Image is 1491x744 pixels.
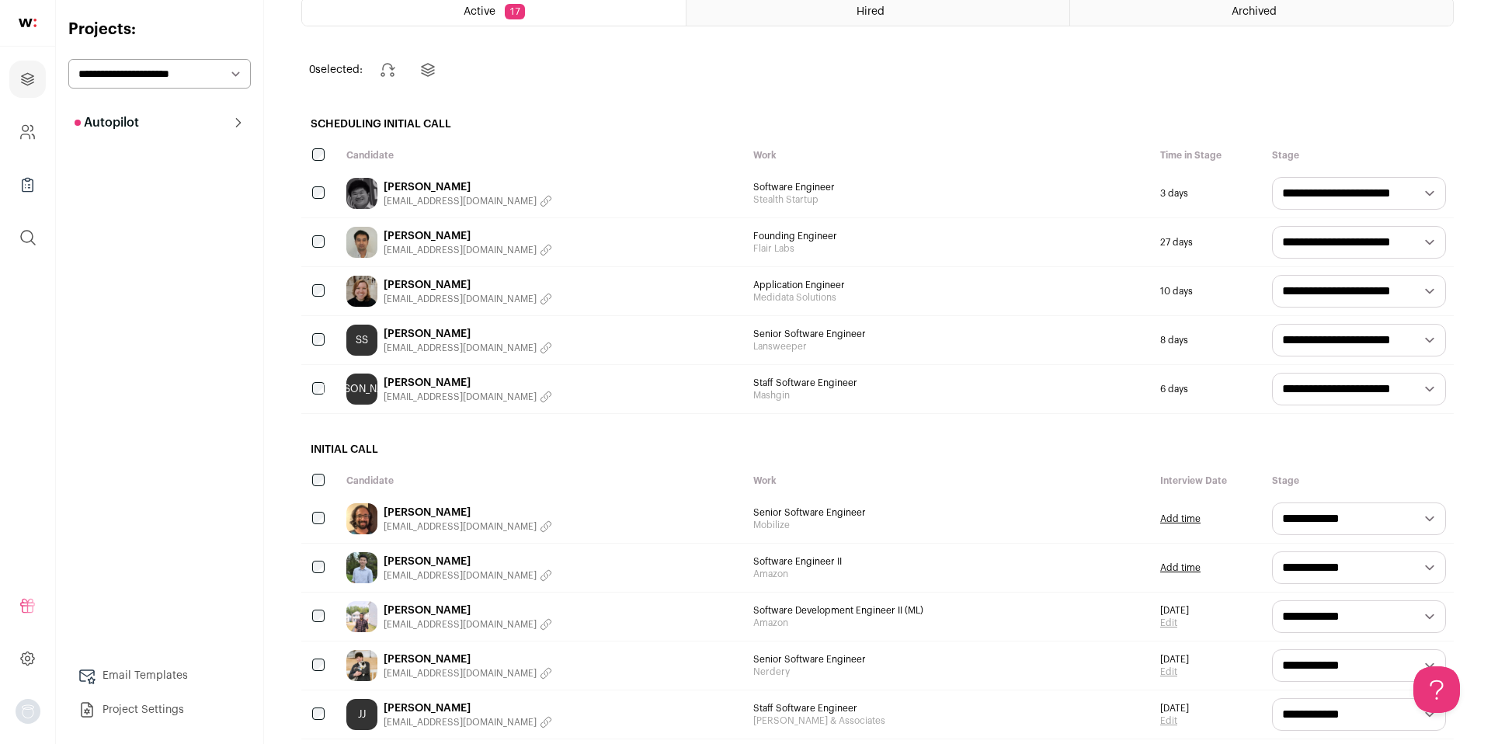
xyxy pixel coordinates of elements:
span: Medidata Solutions [753,291,1145,304]
a: Email Templates [68,660,251,691]
button: [EMAIL_ADDRESS][DOMAIN_NAME] [384,342,552,354]
span: [EMAIL_ADDRESS][DOMAIN_NAME] [384,293,537,305]
span: Software Engineer II [753,555,1145,568]
a: Edit [1160,666,1189,678]
a: [PERSON_NAME] [384,179,552,195]
span: Active [464,6,495,17]
span: Mobilize [753,519,1145,531]
span: Archived [1232,6,1277,17]
span: Staff Software Engineer [753,377,1145,389]
span: Nerdery [753,666,1145,678]
button: Open dropdown [16,699,40,724]
a: [PERSON_NAME] [384,326,552,342]
span: [DATE] [1160,653,1189,666]
iframe: Help Scout Beacon - Open [1413,666,1460,713]
img: a685c2e83ef4fbf0d1fac9a772a3e743d9c1602d039cdbb1808e7a86098fee47.jpg [346,276,377,307]
div: Candidate [339,467,745,495]
a: [PERSON_NAME] [346,374,377,405]
a: [PERSON_NAME] [384,652,552,667]
span: [EMAIL_ADDRESS][DOMAIN_NAME] [384,667,537,680]
span: Flair Labs [753,242,1145,255]
div: Work [745,141,1152,169]
img: ab748c82bd89ac357a7ea04b879c05a3475dcbe29972ed90a51ba6ff33d67aa3.jpg [346,503,377,534]
a: [PERSON_NAME] [384,701,552,716]
span: [EMAIL_ADDRESS][DOMAIN_NAME] [384,391,537,403]
img: efde38b10c4c1788c56741f0976fb49337f1f38543fcf83847a526532420b15b.jpg [346,650,377,681]
a: Add time [1160,513,1201,525]
button: [EMAIL_ADDRESS][DOMAIN_NAME] [384,667,552,680]
a: Company and ATS Settings [9,113,46,151]
span: Mashgin [753,389,1145,402]
span: Application Engineer [753,279,1145,291]
button: [EMAIL_ADDRESS][DOMAIN_NAME] [384,716,552,728]
div: 6 days [1152,365,1264,413]
a: [PERSON_NAME] [384,277,552,293]
button: [EMAIL_ADDRESS][DOMAIN_NAME] [384,391,552,403]
span: 17 [505,4,525,19]
span: 0 [309,64,315,75]
button: [EMAIL_ADDRESS][DOMAIN_NAME] [384,520,552,533]
div: Stage [1264,467,1454,495]
img: bab8b33e86cd73e84f5b41abe8ab594dca07c18919c6ca71947968b744f75c2a [346,227,377,258]
span: [DATE] [1160,702,1189,714]
span: [DATE] [1160,604,1189,617]
span: [PERSON_NAME] & Associates [753,714,1145,727]
div: 27 days [1152,218,1264,266]
span: [EMAIL_ADDRESS][DOMAIN_NAME] [384,520,537,533]
span: Stealth Startup [753,193,1145,206]
img: wellfound-shorthand-0d5821cbd27db2630d0214b213865d53afaa358527fdda9d0ea32b1df1b89c2c.svg [19,19,36,27]
span: Founding Engineer [753,230,1145,242]
h2: Projects: [68,19,251,40]
a: [PERSON_NAME] [384,375,552,391]
span: Amazon [753,568,1145,580]
div: 10 days [1152,267,1264,315]
img: nopic.png [16,699,40,724]
div: Time in Stage [1152,141,1264,169]
a: Project Settings [68,694,251,725]
div: Stage [1264,141,1454,169]
a: JJ [346,699,377,730]
button: [EMAIL_ADDRESS][DOMAIN_NAME] [384,244,552,256]
span: [EMAIL_ADDRESS][DOMAIN_NAME] [384,716,537,728]
a: SS [346,325,377,356]
h2: Scheduling Initial Call [301,107,1454,141]
span: Senior Software Engineer [753,653,1145,666]
button: [EMAIL_ADDRESS][DOMAIN_NAME] [384,293,552,305]
span: [EMAIL_ADDRESS][DOMAIN_NAME] [384,195,537,207]
span: Senior Software Engineer [753,328,1145,340]
div: 8 days [1152,316,1264,364]
span: Hired [857,6,885,17]
p: Autopilot [75,113,139,132]
a: Company Lists [9,166,46,203]
button: [EMAIL_ADDRESS][DOMAIN_NAME] [384,618,552,631]
img: 51cb9e7f36fbb7a5d61e261b00b522da85d651e538a658872cd28caa53f286ea.jpg [346,552,377,583]
a: [PERSON_NAME] [384,228,552,244]
span: selected: [309,62,363,78]
button: Autopilot [68,107,251,138]
span: Senior Software Engineer [753,506,1145,519]
div: Work [745,467,1152,495]
div: Interview Date [1152,467,1264,495]
span: Staff Software Engineer [753,702,1145,714]
span: Software Engineer [753,181,1145,193]
a: Add time [1160,561,1201,574]
h2: Initial Call [301,433,1454,467]
button: [EMAIL_ADDRESS][DOMAIN_NAME] [384,569,552,582]
div: Candidate [339,141,745,169]
button: [EMAIL_ADDRESS][DOMAIN_NAME] [384,195,552,207]
img: 2ec90a469978093037ba8e2cdb2ec0cc38c90f60a40d442937e727ab7e17b8cd.jpg [346,178,377,209]
a: Edit [1160,617,1189,629]
span: Software Development Engineer II (ML) [753,604,1145,617]
a: [PERSON_NAME] [384,554,552,569]
span: Lansweeper [753,340,1145,353]
a: Projects [9,61,46,98]
a: [PERSON_NAME] [384,505,552,520]
img: 0796b861a1cf63acf85391da8f93cb3896c3340b2cc8875e913161c64d5c6899 [346,601,377,632]
div: 3 days [1152,169,1264,217]
span: [EMAIL_ADDRESS][DOMAIN_NAME] [384,569,537,582]
span: [EMAIL_ADDRESS][DOMAIN_NAME] [384,244,537,256]
span: [EMAIL_ADDRESS][DOMAIN_NAME] [384,618,537,631]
